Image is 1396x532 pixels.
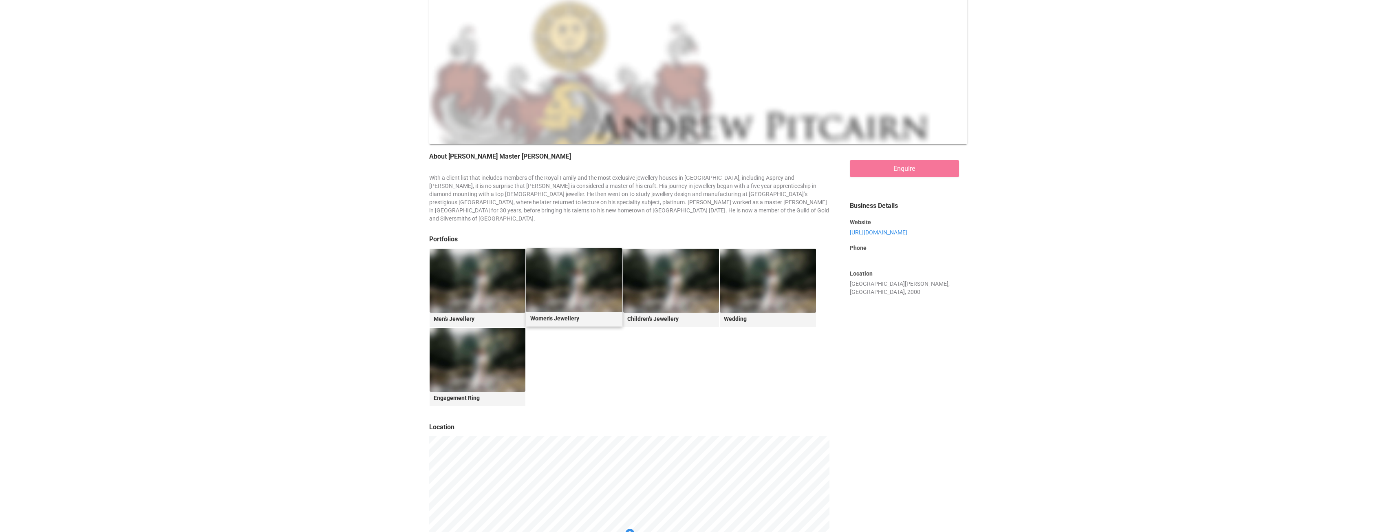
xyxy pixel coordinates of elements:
[526,248,622,312] img: vendor-background2.jpg
[429,423,830,432] legend: Location
[526,312,622,322] legend: Women's Jewellery
[842,193,967,312] div: [GEOGRAPHIC_DATA][PERSON_NAME], [GEOGRAPHIC_DATA], 2000
[720,313,816,323] legend: Wedding
[850,244,959,252] label: Phone
[850,201,959,211] legend: Business Details
[526,248,622,327] a: Women's Jewellery
[623,249,719,327] a: Children's Jewellery
[850,218,959,226] label: Website
[430,313,526,323] legend: Men's Jewellery
[850,160,959,177] a: Enquire
[430,249,526,327] a: Men's Jewellery
[850,269,959,278] label: Location
[429,235,830,244] legend: Portfolios
[850,229,907,236] a: [URL][DOMAIN_NAME]
[430,249,526,313] img: vendor-background2.jpg
[720,249,816,313] img: vendor-background2.jpg
[430,328,526,406] a: Engagement Ring
[623,313,719,323] legend: Children's Jewellery
[430,392,526,402] legend: Engagement Ring
[429,174,830,223] div: With a client list that includes members of the Royal Family and the most exclusive jewellery hou...
[430,328,526,392] img: vendor-background2.jpg
[429,152,830,161] legend: About [PERSON_NAME] Master [PERSON_NAME]
[720,249,816,327] a: Wedding
[623,249,719,313] img: vendor-background2.jpg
